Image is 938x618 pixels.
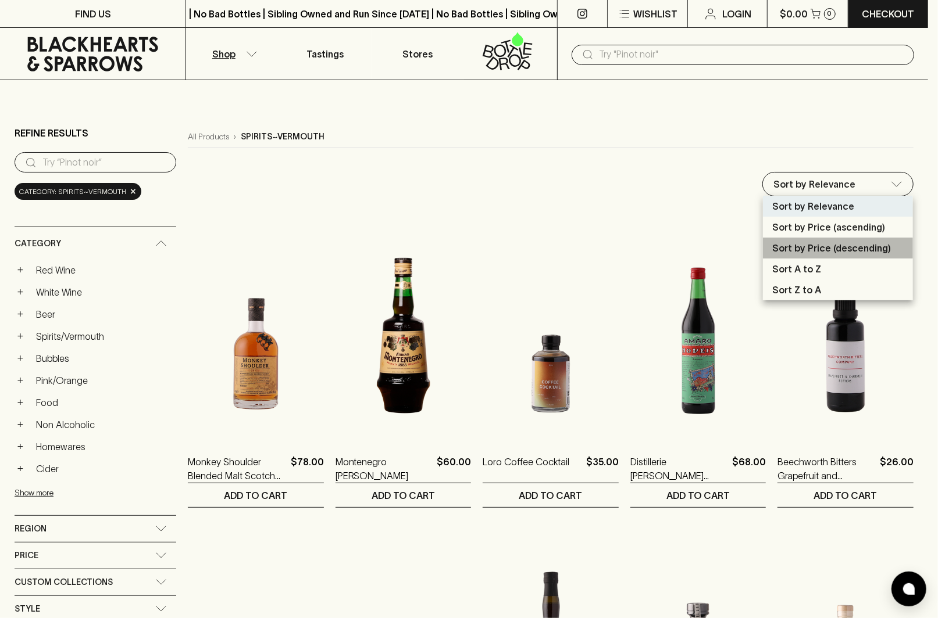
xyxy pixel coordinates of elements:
[772,199,854,213] p: Sort by Relevance
[772,241,891,255] p: Sort by Price (descending)
[903,583,915,595] img: bubble-icon
[772,262,821,276] p: Sort A to Z
[772,283,821,297] p: Sort Z to A
[772,220,885,234] p: Sort by Price (ascending)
